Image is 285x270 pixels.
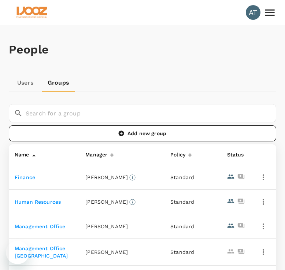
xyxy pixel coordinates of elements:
[6,241,29,264] iframe: Button to launch messaging window
[246,5,260,20] div: AT
[85,174,128,181] p: [PERSON_NAME]
[170,198,215,206] p: Standard
[9,125,276,141] a: Add new group
[15,223,66,229] a: Management Office
[15,199,61,205] a: Human Resources
[170,248,215,256] p: Standard
[12,147,29,159] div: Name
[221,144,251,165] th: Status
[42,74,75,92] a: Groups
[85,223,128,230] p: [PERSON_NAME]
[167,147,185,159] div: Policy
[9,43,276,56] h1: People
[85,198,128,206] p: [PERSON_NAME]
[85,248,128,256] p: [PERSON_NAME]
[26,104,276,122] input: Search for a group
[15,4,48,21] img: IJOOZ AI Pte Ltd
[15,174,35,180] a: Finance
[15,245,68,259] a: Management Office [GEOGRAPHIC_DATA]
[9,74,42,92] a: Users
[170,223,215,230] p: Standard
[82,147,107,159] div: Manager
[170,174,215,181] p: Standard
